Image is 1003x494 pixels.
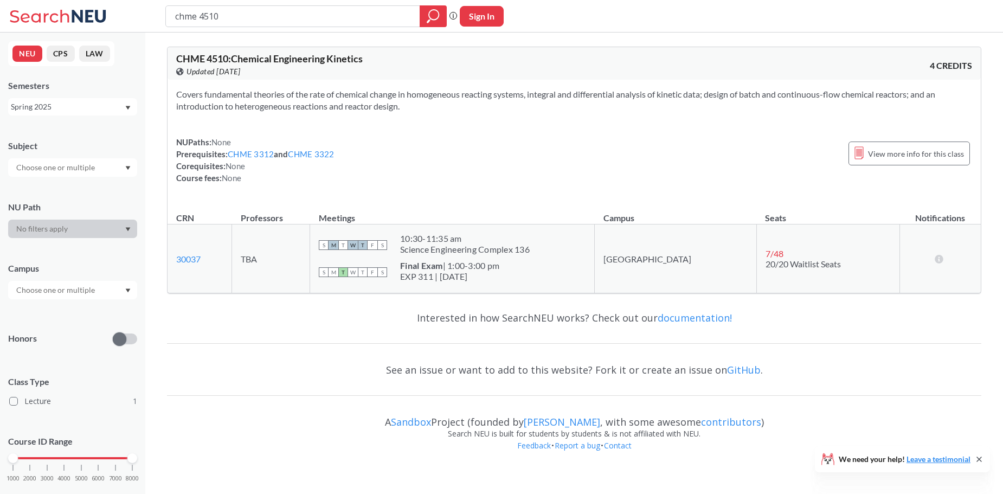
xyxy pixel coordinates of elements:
div: Dropdown arrow [8,281,137,299]
span: None [226,161,245,171]
div: NU Path [8,201,137,213]
span: We need your help! [839,455,970,463]
span: 2000 [23,476,36,482]
svg: Dropdown arrow [125,106,131,110]
button: NEU [12,46,42,62]
div: Search NEU is built for students by students & is not affiliated with NEU. [167,428,981,440]
div: Science Engineering Complex 136 [400,244,530,255]
span: F [368,267,377,277]
a: documentation! [658,311,732,324]
a: Feedback [517,440,551,451]
a: Sandbox [391,415,431,428]
input: Class, professor, course number, "phrase" [174,7,412,25]
div: EXP 311 | [DATE] [400,271,499,282]
a: GitHub [727,363,761,376]
input: Choose one or multiple [11,284,102,297]
svg: Dropdown arrow [125,288,131,293]
svg: Dropdown arrow [125,166,131,170]
th: Notifications [899,201,981,224]
span: S [319,240,329,250]
td: TBA [232,224,310,293]
div: Semesters [8,80,137,92]
div: Subject [8,140,137,152]
div: Spring 2025 [11,101,124,113]
div: • • [167,440,981,468]
span: 6000 [92,476,105,482]
span: M [329,240,338,250]
p: Honors [8,332,37,345]
svg: magnifying glass [427,9,440,24]
div: A Project (founded by , with some awesome ) [167,406,981,428]
input: Choose one or multiple [11,161,102,174]
a: Report a bug [554,440,601,451]
button: Sign In [460,6,504,27]
span: T [358,267,368,277]
span: S [319,267,329,277]
span: 8000 [126,476,139,482]
span: 5000 [75,476,88,482]
div: Interested in how SearchNEU works? Check out our [167,302,981,333]
span: 4 CREDITS [930,60,972,72]
a: CHME 3322 [288,149,334,159]
b: Final Exam [400,260,443,271]
a: contributors [701,415,761,428]
span: Updated [DATE] [187,66,240,78]
div: Dropdown arrow [8,220,137,238]
span: None [222,173,241,183]
span: T [338,240,348,250]
div: Campus [8,262,137,274]
span: S [377,267,387,277]
a: Contact [603,440,632,451]
span: CHME 4510 : Chemical Engineering Kinetics [176,53,363,65]
td: [GEOGRAPHIC_DATA] [595,224,757,293]
span: 7000 [109,476,122,482]
span: T [338,267,348,277]
section: Covers fundamental theories of the rate of chemical change in homogeneous reacting systems, integ... [176,88,972,112]
div: See an issue or want to add to this website? Fork it or create an issue on . [167,354,981,386]
a: [PERSON_NAME] [524,415,600,428]
span: None [211,137,231,147]
div: Dropdown arrow [8,158,137,177]
th: Meetings [310,201,595,224]
a: 30037 [176,254,201,264]
span: M [329,267,338,277]
button: LAW [79,46,110,62]
svg: Dropdown arrow [125,227,131,232]
div: Spring 2025Dropdown arrow [8,98,137,116]
span: Class Type [8,376,137,388]
div: 10:30 - 11:35 am [400,233,530,244]
div: magnifying glass [420,5,447,27]
span: W [348,267,358,277]
a: Leave a testimonial [906,454,970,464]
th: Seats [756,201,899,224]
div: NUPaths: Prerequisites: and Corequisites: Course fees: [176,136,335,184]
span: F [368,240,377,250]
span: 20/20 Waitlist Seats [766,259,841,269]
span: 7 / 48 [766,248,783,259]
span: 1000 [7,476,20,482]
p: Course ID Range [8,435,137,448]
th: Campus [595,201,757,224]
span: S [377,240,387,250]
th: Professors [232,201,310,224]
span: W [348,240,358,250]
span: 1 [133,395,137,407]
div: CRN [176,212,194,224]
a: CHME 3312 [228,149,274,159]
span: 4000 [57,476,70,482]
span: 3000 [41,476,54,482]
label: Lecture [9,394,137,408]
button: CPS [47,46,75,62]
span: View more info for this class [868,147,964,161]
div: | 1:00-3:00 pm [400,260,499,271]
span: T [358,240,368,250]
